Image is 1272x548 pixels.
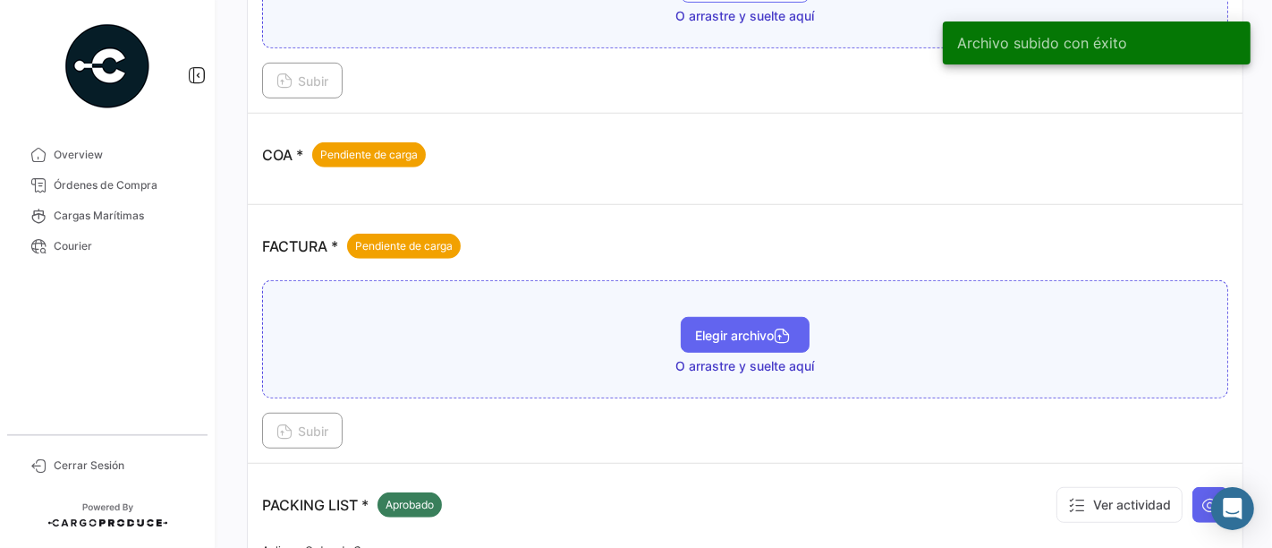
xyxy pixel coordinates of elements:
img: powered-by.png [63,21,152,111]
a: Courier [14,231,200,261]
button: Subir [262,413,343,449]
a: Overview [14,140,200,170]
p: PACKING LIST * [262,492,442,518]
button: Subir [262,63,343,98]
p: COA * [262,142,426,167]
p: FACTURA * [262,234,461,259]
span: Cargas Marítimas [54,208,193,224]
span: Elegir archivo [695,328,795,343]
span: O arrastre y suelte aquí [676,7,815,25]
span: Subir [276,424,328,439]
span: Pendiente de carga [320,147,418,163]
button: Ver actividad [1056,487,1183,523]
span: O arrastre y suelte aquí [676,357,815,375]
button: Elegir archivo [681,317,810,353]
span: Pendiente de carga [355,238,453,254]
span: Overview [54,147,193,163]
a: Órdenes de Compra [14,170,200,201]
span: Órdenes de Compra [54,177,193,193]
span: Courier [54,238,193,254]
span: Cerrar Sesión [54,458,193,474]
span: Aprobado [386,497,434,513]
a: Cargas Marítimas [14,201,200,231]
span: Subir [276,73,328,89]
span: Archivo subido con éxito [957,34,1127,52]
div: Abrir Intercom Messenger [1211,487,1254,530]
